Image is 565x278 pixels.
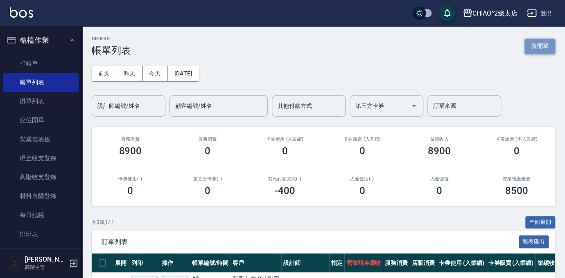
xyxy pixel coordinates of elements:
h3: 0 [359,145,365,157]
img: Person [7,255,23,271]
button: 前天 [92,66,117,81]
button: 全部展開 [525,216,556,229]
h2: 卡券販賣 (入業績) [333,137,391,142]
a: 材料自購登錄 [3,187,79,205]
h3: 0 [359,185,365,196]
h3: 0 [436,185,442,196]
th: 卡券使用 (入業績) [437,253,486,273]
div: CHIAO^2總太店 [472,8,518,18]
h3: 0 [205,185,210,196]
h2: 卡券使用(-) [102,176,159,182]
p: 高階主管 [25,264,67,271]
th: 業績收入 [536,253,563,273]
th: 帳單編號/時間 [190,253,231,273]
a: 帳單列表 [3,73,79,92]
a: 掛單列表 [3,92,79,111]
button: 報表匯出 [519,235,549,248]
h3: 服務消費 [102,137,159,142]
a: 營業儀表板 [3,130,79,149]
img: Logo [10,7,33,18]
h3: 0 [127,185,133,196]
button: save [439,5,455,21]
h3: 8500 [505,185,528,196]
th: 設計師 [281,253,329,273]
p: 共 3 筆, 1 / 1 [92,219,114,226]
span: 訂單列表 [102,238,519,246]
th: 展開 [113,253,129,273]
h3: 帳單列表 [92,45,131,56]
button: CHIAO^2總太店 [459,5,521,22]
th: 卡券販賣 (入業績) [486,253,536,273]
a: 座位開單 [3,111,79,130]
h2: 營業現金應收 [488,176,545,182]
h5: [PERSON_NAME] [25,255,67,264]
h3: 0 [514,145,520,157]
h2: 店販消費 [179,137,237,142]
th: 服務消費 [383,253,410,273]
th: 操作 [160,253,190,273]
th: 店販消費 [410,253,437,273]
button: 櫃檯作業 [3,30,79,51]
h3: 8900 [428,145,451,157]
button: [DATE] [167,66,199,81]
h2: 卡券販賣 (不入業績) [488,137,545,142]
a: 高階收支登錄 [3,168,79,187]
th: 指定 [329,253,345,273]
h2: 入金使用(-) [333,176,391,182]
button: 昨天 [117,66,142,81]
button: 登出 [524,6,555,21]
button: 新開單 [524,39,555,54]
h2: 其他付款方式(-) [256,176,314,182]
th: 營業現金應收 [344,253,383,273]
a: 每日結帳 [3,206,79,225]
h2: 卡券使用 (入業績) [256,137,314,142]
h2: 入金儲值 [411,176,468,182]
a: 現金收支登錄 [3,149,79,168]
h3: 8900 [119,145,142,157]
h2: ORDERS [92,36,131,41]
h2: 業績收入 [411,137,468,142]
button: 今天 [142,66,168,81]
th: 客戶 [231,253,282,273]
a: 打帳單 [3,54,79,73]
th: 列印 [129,253,160,273]
a: 報表匯出 [519,237,549,245]
h3: 0 [282,145,288,157]
h3: 0 [205,145,210,157]
a: 新開單 [524,42,555,50]
h2: 第三方卡券(-) [179,176,237,182]
h3: -400 [275,185,295,196]
button: Open [407,99,420,112]
a: 現場電腦打卡 [3,244,79,262]
a: 排班表 [3,225,79,244]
